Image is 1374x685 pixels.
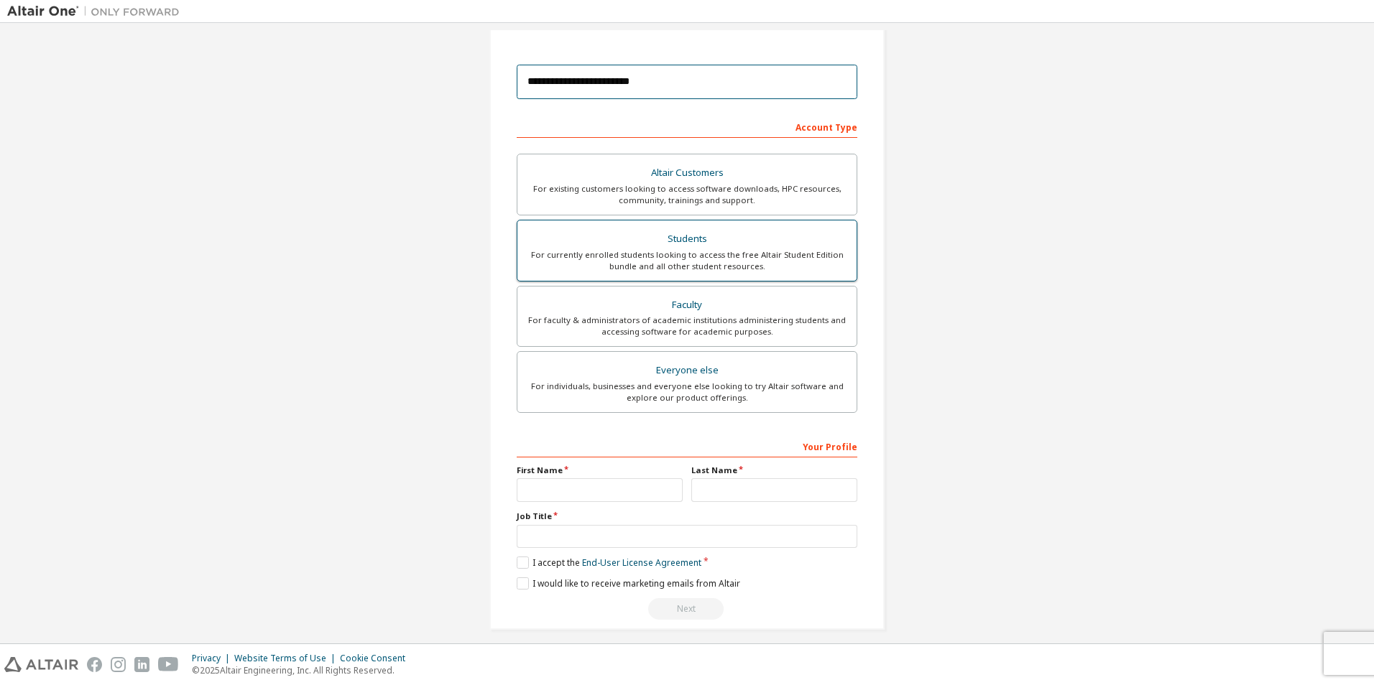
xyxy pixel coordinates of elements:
a: End-User License Agreement [582,556,701,569]
div: For currently enrolled students looking to access the free Altair Student Edition bundle and all ... [526,249,848,272]
label: Last Name [691,465,857,476]
img: altair_logo.svg [4,657,78,672]
img: Altair One [7,4,187,19]
div: Faculty [526,295,848,315]
div: Everyone else [526,360,848,381]
div: For existing customers looking to access software downloads, HPC resources, community, trainings ... [526,183,848,206]
p: © 2025 Altair Engineering, Inc. All Rights Reserved. [192,664,414,676]
div: For individuals, businesses and everyone else looking to try Altair software and explore our prod... [526,381,848,404]
img: youtube.svg [158,657,179,672]
div: Website Terms of Use [234,653,340,664]
img: facebook.svg [87,657,102,672]
label: Job Title [517,511,857,522]
label: I accept the [517,556,701,569]
div: Your Profile [517,434,857,457]
img: instagram.svg [111,657,126,672]
div: Students [526,229,848,249]
label: First Name [517,465,683,476]
div: Cookie Consent [340,653,414,664]
div: Read and acccept EULA to continue [517,598,857,620]
img: linkedin.svg [134,657,149,672]
label: I would like to receive marketing emails from Altair [517,577,740,590]
div: Account Type [517,115,857,138]
div: Privacy [192,653,234,664]
div: For faculty & administrators of academic institutions administering students and accessing softwa... [526,314,848,337]
div: Altair Customers [526,163,848,183]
